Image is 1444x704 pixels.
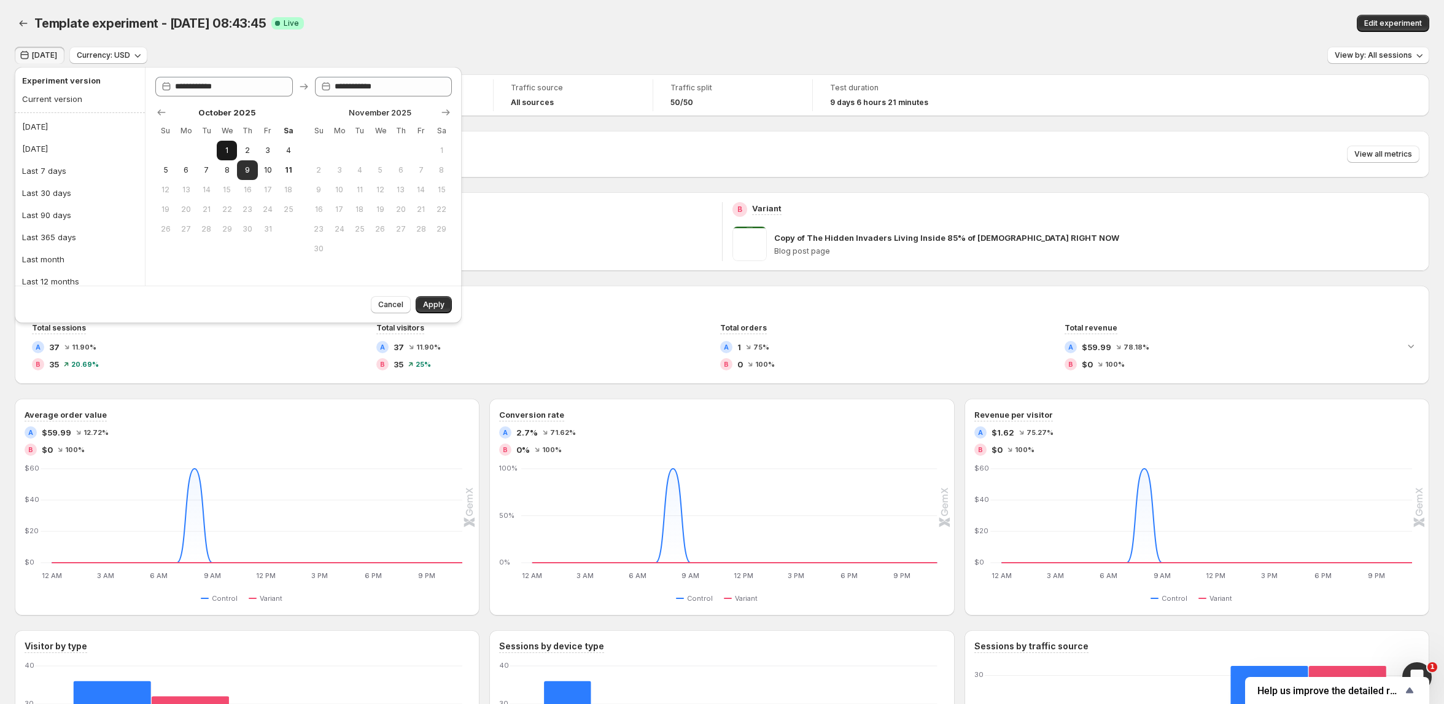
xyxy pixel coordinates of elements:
span: Traffic split [670,83,795,93]
text: 6 PM [365,571,382,580]
span: 100% [542,446,562,453]
span: 29 [437,224,447,234]
span: Control [687,593,713,603]
span: 28 [201,224,212,234]
button: Friday November 28 2025 [411,219,431,239]
button: Wednesday November 26 2025 [370,219,390,239]
button: Saturday October 18 2025 [278,180,298,200]
span: 2 [242,146,252,155]
button: Sunday November 16 2025 [309,200,329,219]
span: 100% [1015,446,1034,453]
span: 11.90% [72,343,96,351]
button: Expand chart [1402,337,1419,354]
button: Current version [18,89,136,109]
span: 16 [314,205,324,214]
button: Last 90 days [18,205,141,225]
button: Thursday November 27 2025 [390,219,411,239]
button: Wednesday October 1 2025 [217,141,237,160]
span: 4 [283,146,293,155]
button: Sunday October 26 2025 [155,219,176,239]
span: 1 [437,146,447,155]
iframe: Intercom live chat [1402,662,1432,692]
span: 21 [416,205,426,214]
button: Sunday November 2 2025 [309,160,329,180]
div: Last 7 days [22,165,66,177]
th: Tuesday [196,121,217,141]
button: Tuesday October 28 2025 [196,219,217,239]
span: 26 [375,224,386,234]
h2: A [28,429,33,436]
img: Copy of The Hidden Invaders Living Inside 85% of Americans RIGHT NOW [732,227,767,261]
div: [DATE] [22,120,48,133]
button: Wednesday October 15 2025 [217,180,237,200]
a: Traffic split50/50 [670,82,795,109]
span: 37 [49,341,60,353]
span: 9 [242,165,252,175]
text: $0 [974,558,984,566]
button: Monday November 3 2025 [329,160,349,180]
span: 22 [222,205,232,214]
span: $1.62 [992,426,1014,439]
h2: B [380,361,385,368]
span: Su [160,126,171,136]
span: We [222,126,232,136]
span: Total revenue [1065,323,1117,332]
h2: A [503,429,508,436]
button: Monday October 20 2025 [176,200,196,219]
text: 3 PM [788,571,805,580]
button: Monday October 6 2025 [176,160,196,180]
span: Help us improve the detailed report for A/B campaigns [1257,685,1402,697]
a: Traffic sourceAll sources [511,82,635,109]
span: 20.69% [71,361,99,368]
text: 6 PM [840,571,858,580]
span: Mo [180,126,191,136]
h2: B [503,446,508,453]
button: Sunday October 5 2025 [155,160,176,180]
span: 7 [416,165,426,175]
button: Tuesday October 21 2025 [196,200,217,219]
button: [DATE] [15,47,64,64]
span: 1 [222,146,232,155]
span: 11 [283,165,293,175]
span: $59.99 [42,426,71,439]
text: 3 PM [1261,571,1278,580]
h2: B [978,446,983,453]
button: Show next month, December 2025 [437,104,454,121]
span: 1 [737,341,741,353]
h2: Performance over time [25,295,1419,308]
span: Th [395,126,406,136]
span: 25% [416,361,431,368]
button: Monday October 13 2025 [176,180,196,200]
text: 9 PM [418,571,435,580]
button: Monday November 10 2025 [329,180,349,200]
span: Test duration [830,83,955,93]
span: Control [1162,593,1187,603]
text: 12 PM [256,571,276,580]
button: Friday November 21 2025 [411,200,431,219]
span: 12 [160,185,171,195]
span: 2 [314,165,324,175]
button: Tuesday October 14 2025 [196,180,217,200]
button: Wednesday October 29 2025 [217,219,237,239]
button: Wednesday November 19 2025 [370,200,390,219]
span: 4 [354,165,365,175]
span: 16 [242,185,252,195]
button: Friday November 7 2025 [411,160,431,180]
button: Sunday October 19 2025 [155,200,176,219]
span: $0 [42,444,53,456]
span: 6 [395,165,406,175]
span: 9 days 6 hours 21 minutes [830,98,928,108]
span: 2.7% [516,426,538,439]
button: Tuesday November 4 2025 [349,160,370,180]
button: Thursday October 30 2025 [237,219,257,239]
button: Edit experiment [1357,15,1429,32]
h2: A [380,343,385,351]
text: 3 AM [1046,571,1063,580]
th: Friday [411,121,431,141]
text: $20 [974,526,988,535]
span: 12.72% [83,429,109,436]
span: 7 [201,165,212,175]
span: Sa [283,126,293,136]
button: [DATE] [18,117,141,136]
button: Thursday November 20 2025 [390,200,411,219]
